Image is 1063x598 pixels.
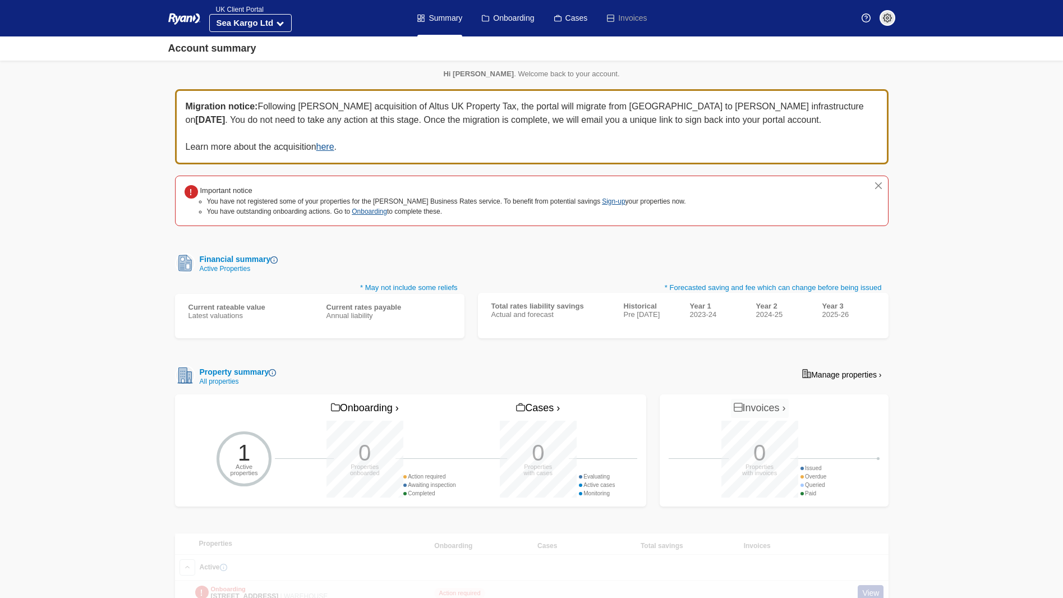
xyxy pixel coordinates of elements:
div: Year 3 [822,302,875,310]
div: Pre [DATE] [624,310,677,319]
a: Manage properties › [795,365,888,383]
li: You have outstanding onboarding actions. Go to to complete these. [207,206,686,217]
button: Sea Kargo Ltd [209,14,292,32]
div: 2025-26 [822,310,875,319]
div: Paid [800,489,827,498]
a: Onboarding › [328,399,402,418]
div: Year 1 [690,302,743,310]
a: Onboarding [352,208,387,215]
a: Sign-up [602,197,625,205]
div: 2024-25 [756,310,809,319]
div: All properties [195,378,277,385]
div: Queried [800,481,827,489]
div: Financial summary [195,254,278,265]
div: Awaiting inspection [403,481,456,489]
div: Latest valuations [188,311,313,320]
div: Current rates payable [326,303,451,311]
strong: Hi [PERSON_NAME] [443,70,514,78]
div: 2023-24 [690,310,743,319]
div: Actual and forecast [491,310,610,319]
b: Migration notice: [186,102,258,111]
div: Total rates liability savings [491,302,610,310]
div: Account summary [168,41,256,56]
div: Monitoring [579,489,615,498]
div: Annual liability [326,311,451,320]
div: Important notice [200,185,686,196]
div: Historical [624,302,677,310]
img: settings [883,13,892,22]
div: Completed [403,489,456,498]
div: Year 2 [756,302,809,310]
div: Evaluating [579,472,615,481]
div: Active Properties [195,265,278,272]
span: UK Client Portal [209,6,264,13]
div: Property summary [195,366,277,378]
div: Current rateable value [188,303,313,311]
div: Issued [800,464,827,472]
p: * May not include some reliefs [175,282,464,294]
b: [DATE] [195,115,225,125]
a: here [316,142,334,151]
p: . Welcome back to your account. [175,70,889,78]
li: You have not registered some of your properties for the [PERSON_NAME] Business Rates service. To ... [207,196,686,206]
div: Following [PERSON_NAME] acquisition of Altus UK Property Tax, the portal will migrate from [GEOGR... [175,89,889,164]
div: Active cases [579,481,615,489]
p: * Forecasted saving and fee which can change before being issued [478,282,889,293]
a: Cases › [513,399,563,418]
div: Action required [403,472,456,481]
div: Overdue [800,472,827,481]
strong: Sea Kargo Ltd [217,18,274,27]
button: close [873,181,883,191]
img: Help [862,13,871,22]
